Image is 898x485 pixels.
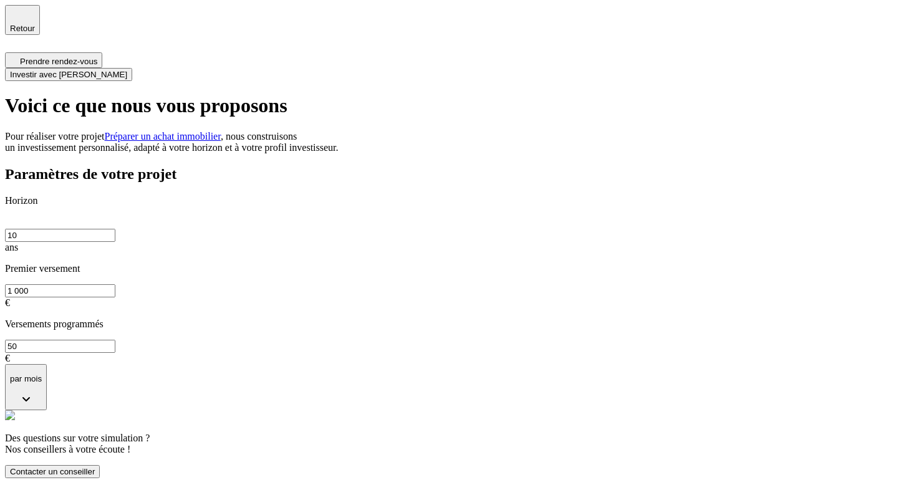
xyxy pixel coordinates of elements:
span: Investir avec [PERSON_NAME] [10,70,127,79]
span: Nos conseillers à votre écoute ! [5,444,130,454]
button: par mois [5,364,47,411]
span: , nous construisons [221,131,297,142]
button: Retour [5,5,40,35]
p: Horizon [5,195,893,206]
img: alexis.png [5,410,15,420]
p: par mois [10,374,42,383]
span: € [5,297,10,308]
span: Pour réaliser votre projet [5,131,105,142]
span: Contacter un conseiller [10,467,95,476]
a: Préparer un achat immobilier [105,131,221,142]
span: un investissement personnalisé, adapté à votre horizon et à votre profil investisseur. [5,142,339,153]
p: Versements programmés [5,319,893,330]
span: € [5,353,10,363]
span: Prendre rendez-vous [20,57,97,66]
h2: Paramètres de votre projet [5,166,893,183]
span: Des questions sur votre simulation ? [5,433,150,443]
h1: Voici ce que nous vous proposons [5,94,893,117]
p: Premier versement [5,263,893,274]
span: Retour [10,24,35,33]
span: ans [5,242,18,252]
button: Investir avec [PERSON_NAME] [5,68,132,81]
button: Prendre rendez-vous [5,52,102,68]
button: Contacter un conseiller [5,465,100,478]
